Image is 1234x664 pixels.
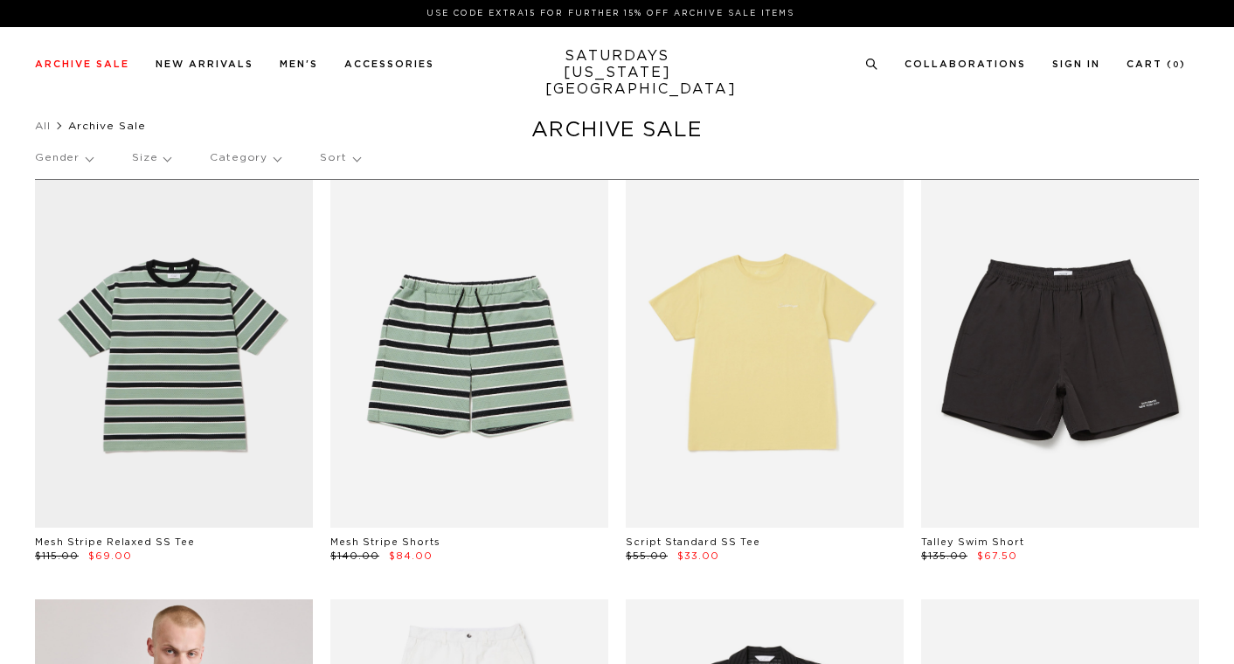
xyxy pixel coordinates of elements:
[1127,59,1186,69] a: Cart (0)
[210,138,281,178] p: Category
[389,551,433,561] span: $84.00
[35,551,79,561] span: $115.00
[320,138,359,178] p: Sort
[1052,59,1100,69] a: Sign In
[156,59,253,69] a: New Arrivals
[626,537,760,547] a: Script Standard SS Tee
[42,7,1179,20] p: Use Code EXTRA15 for Further 15% Off Archive Sale Items
[921,551,967,561] span: $135.00
[35,121,51,131] a: All
[977,551,1017,561] span: $67.50
[1173,61,1180,69] small: 0
[330,551,379,561] span: $140.00
[905,59,1026,69] a: Collaborations
[35,138,93,178] p: Gender
[921,537,1024,547] a: Talley Swim Short
[330,537,440,547] a: Mesh Stripe Shorts
[132,138,170,178] p: Size
[677,551,719,561] span: $33.00
[280,59,318,69] a: Men's
[68,121,146,131] span: Archive Sale
[344,59,434,69] a: Accessories
[626,551,668,561] span: $55.00
[545,48,690,98] a: SATURDAYS[US_STATE][GEOGRAPHIC_DATA]
[35,537,195,547] a: Mesh Stripe Relaxed SS Tee
[88,551,132,561] span: $69.00
[35,59,129,69] a: Archive Sale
